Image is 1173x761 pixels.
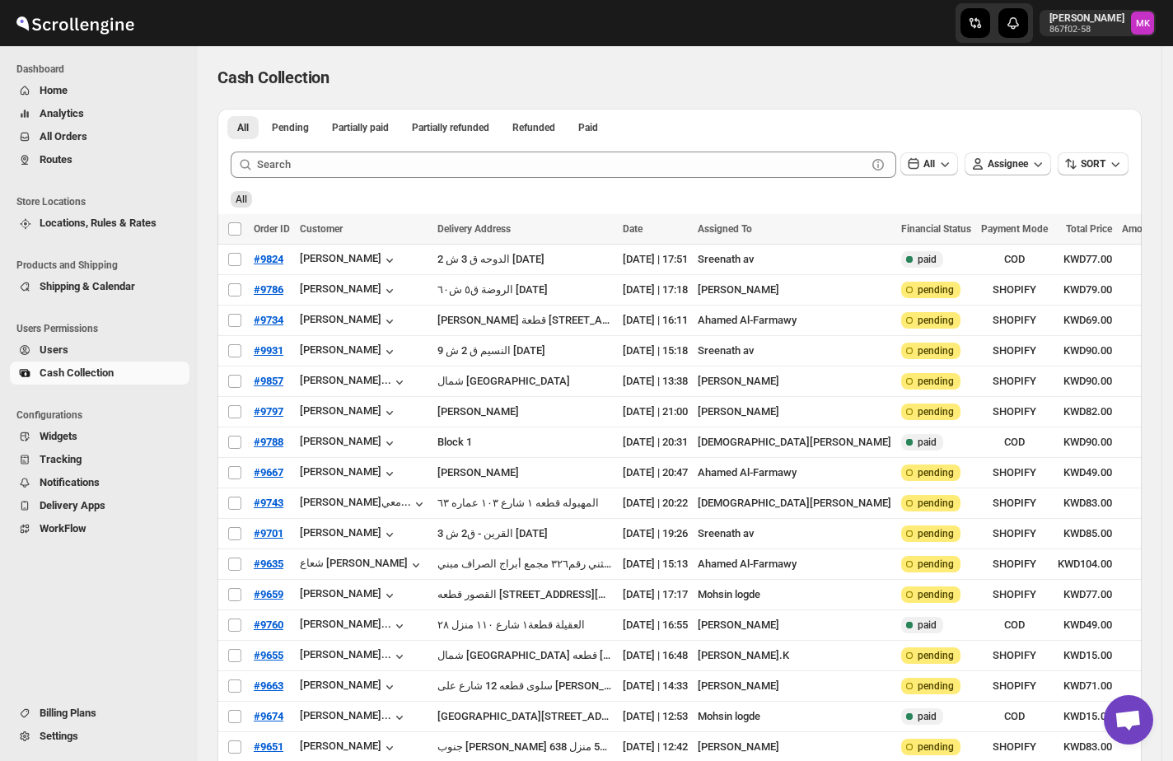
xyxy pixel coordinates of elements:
div: [PERSON_NAME] [300,587,398,604]
span: Order ID [254,223,290,235]
text: MK [1136,18,1151,29]
td: Mohsin logde [693,702,896,732]
div: [PERSON_NAME]... [300,374,391,386]
span: pending [918,527,954,540]
span: Billing Plans [40,707,96,719]
span: Partially paid [332,121,389,134]
td: [DATE] | 16:55 [618,610,693,641]
button: Block 1 [437,436,472,448]
button: All [900,152,958,175]
button: #9667 [254,465,283,481]
span: Financial Status [901,223,971,235]
span: Settings [40,730,78,742]
span: Tracking [40,453,82,465]
button: Delivery Apps [10,494,189,517]
span: WorkFlow [40,522,86,535]
button: شعاع [PERSON_NAME] [300,557,424,573]
span: All [923,158,935,170]
td: [PERSON_NAME] [693,275,896,306]
span: Users [40,343,68,356]
span: #9824 [254,253,283,265]
button: جنوب [PERSON_NAME] ق5 ش540 منزل 638 [437,740,613,753]
div: [PERSON_NAME] [300,313,398,329]
div: [PERSON_NAME] [300,435,398,451]
span: Delivery Address [437,223,511,235]
button: #9931 [254,343,283,359]
button: الروضة ق٥ ش٦٠ [DATE] [437,283,548,296]
span: #9635 [254,558,283,570]
span: KWD90.00 [1058,373,1112,390]
td: Sreenath av [693,245,896,275]
div: [PERSON_NAME] [300,343,398,360]
button: #9655 [254,647,283,664]
td: Ahamed Al-Farmawy [693,458,896,488]
span: pending [918,497,954,510]
button: #9701 [254,525,283,542]
button: [PERSON_NAME] [437,405,519,418]
button: Analytics [10,102,189,125]
td: [PERSON_NAME] [693,671,896,702]
button: #9635 [254,556,283,572]
button: #9797 [254,404,283,420]
button: WorkFlow [10,517,189,540]
td: [DATE] | 17:17 [618,580,693,610]
td: [DATE] | 13:38 [618,366,693,397]
span: SHOPIFY [981,343,1048,359]
span: All [237,121,249,134]
td: Sreenath av [693,336,896,366]
span: pending [918,314,954,327]
button: النسيم ق 2 ش 9 [DATE] [437,344,545,357]
span: pending [918,558,954,571]
span: SHOPIFY [981,312,1048,329]
button: المهبوله قطعه ١ شارع ١٠٣ عماره ٦٣ [437,497,599,509]
span: KWD90.00 [1058,434,1112,451]
span: SHOPIFY [981,373,1048,390]
span: KWD49.00 [1058,617,1112,633]
span: #9651 [254,740,283,753]
span: pending [918,375,954,388]
span: KWD104.00 [1058,556,1112,572]
button: User menu [1040,10,1156,36]
span: KWD49.00 [1058,465,1112,481]
td: Ahamed Al-Farmawy [693,306,896,336]
button: حولي قطعة ٦ شارع المثني رقم٣٢٦ مجمع أبراج الصراف مبني F الدور السابع شقه ٧ [437,558,613,570]
button: #9824 [254,251,283,268]
td: [DEMOGRAPHIC_DATA][PERSON_NAME] [693,427,896,458]
td: [DATE] | 20:22 [618,488,693,519]
button: [PERSON_NAME]... [300,648,408,665]
span: SHOPIFY [981,556,1048,572]
button: #9734 [254,312,283,329]
span: SHOPIFY [981,404,1048,420]
td: [DATE] | 15:13 [618,549,693,580]
span: Store Locations [16,195,189,208]
td: [DATE] | 15:18 [618,336,693,366]
div: [PERSON_NAME]... [300,709,391,721]
p: 867f02-58 [1049,25,1124,35]
span: #9674 [254,710,283,722]
td: [DATE] | 16:11 [618,306,693,336]
button: #9674 [254,708,283,725]
span: paid [918,710,937,723]
button: [PERSON_NAME] [300,465,398,482]
span: SORT [1081,158,1105,170]
span: KWD15.00 [1058,708,1112,725]
span: Date [623,223,643,235]
button: القصور قطعه [STREET_ADDRESS][GEOGRAPHIC_DATA] الشارع الرئيسي [437,588,613,600]
div: [PERSON_NAME]معي... [300,496,411,508]
span: #9655 [254,649,283,661]
span: #9788 [254,436,283,448]
span: Analytics [40,107,84,119]
span: KWD90.00 [1058,343,1112,359]
td: [PERSON_NAME] [693,397,896,427]
span: Home [40,84,68,96]
td: [PERSON_NAME] [693,366,896,397]
span: Delivery Apps [40,499,105,511]
span: pending [918,588,954,601]
button: شمال [GEOGRAPHIC_DATA] قطعه [STREET_ADDRESS] [437,649,613,661]
div: [GEOGRAPHIC_DATA][STREET_ADDRESS] [437,710,613,722]
span: pending [918,649,954,662]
